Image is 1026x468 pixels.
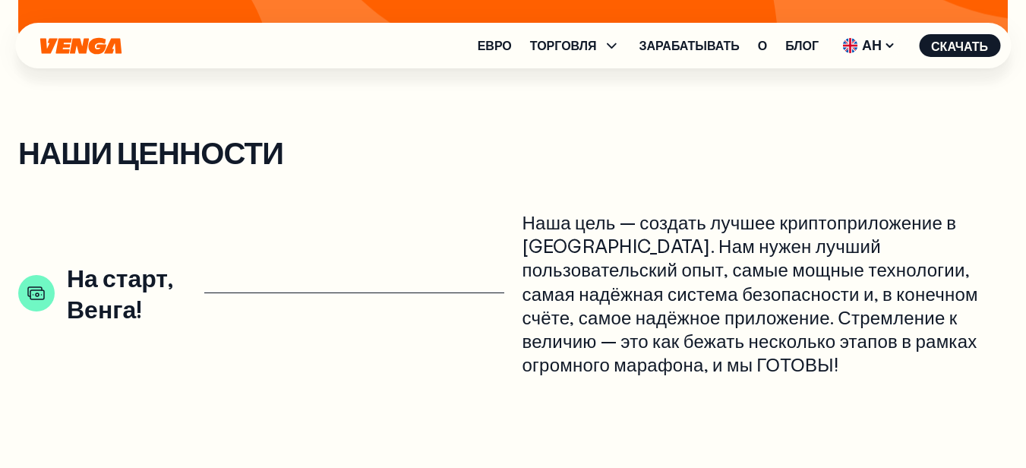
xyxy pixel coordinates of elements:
font: На старт, Венга! [67,262,173,325]
svg: Дом [38,37,123,55]
font: Скачать [931,38,988,54]
font: Наши ценности [18,132,283,172]
img: флаг-uk [842,38,857,53]
a: О [758,40,767,52]
span: ТОРГОВЛЯ [530,36,621,55]
span: АН [837,33,901,58]
font: ТОРГОВЛЯ [530,37,597,53]
font: Блог [785,37,819,53]
font: Наша цель — создать лучшее криптоприложение в [GEOGRAPHIC_DATA]. Нам нужен лучший пользовательски... [522,210,978,376]
font: Зарабатывать [639,37,739,53]
font: АН [862,36,882,54]
a: Зарабатывать [639,40,739,52]
a: Евро [478,40,512,52]
font: Евро [478,37,512,53]
a: Блог [785,40,819,52]
font: О [758,37,767,53]
button: Скачать [919,34,1000,57]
